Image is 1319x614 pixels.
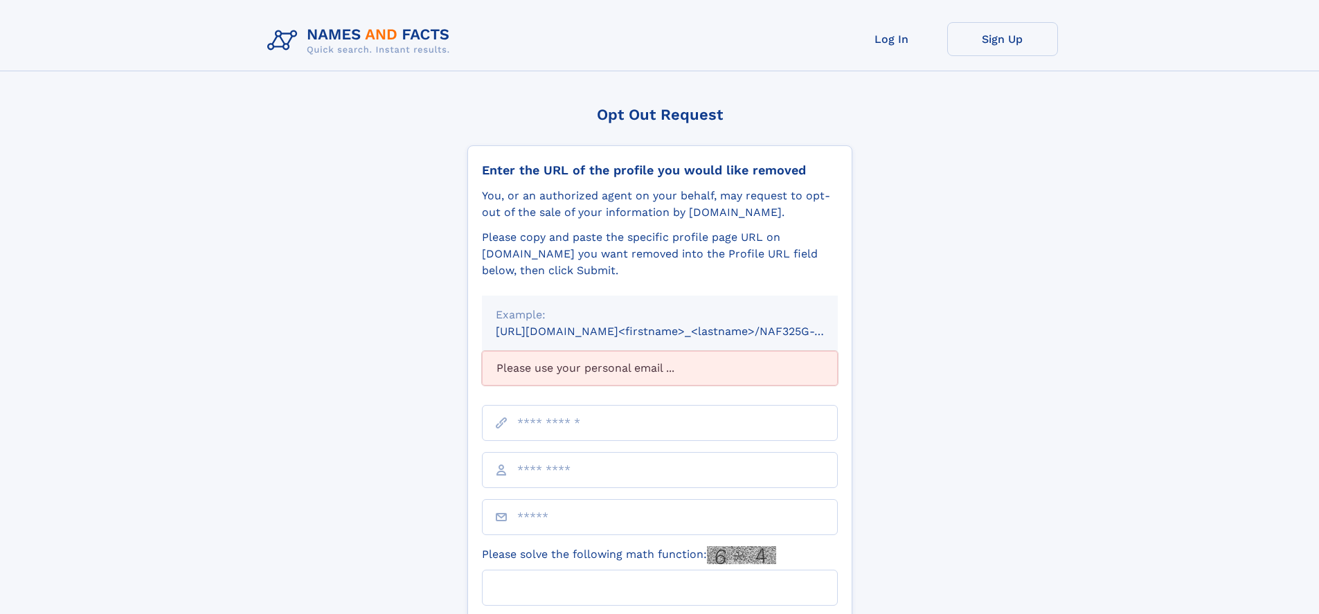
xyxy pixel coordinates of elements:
small: [URL][DOMAIN_NAME]<firstname>_<lastname>/NAF325G-xxxxxxxx [496,325,864,338]
div: You, or an authorized agent on your behalf, may request to opt-out of the sale of your informatio... [482,188,838,221]
a: Log In [836,22,947,56]
img: Logo Names and Facts [262,22,461,60]
div: Opt Out Request [467,106,852,123]
div: Enter the URL of the profile you would like removed [482,163,838,178]
a: Sign Up [947,22,1058,56]
div: Please copy and paste the specific profile page URL on [DOMAIN_NAME] you want removed into the Pr... [482,229,838,279]
label: Please solve the following math function: [482,546,776,564]
div: Example: [496,307,824,323]
div: Please use your personal email ... [482,351,838,386]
